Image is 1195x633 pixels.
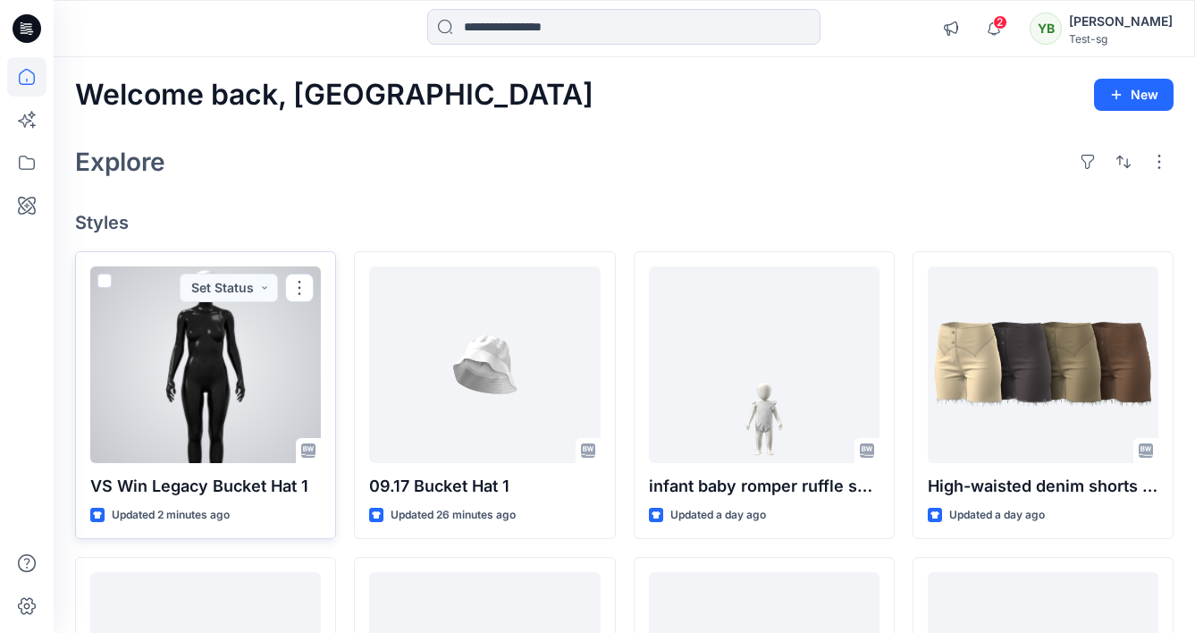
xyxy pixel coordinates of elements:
[670,506,766,525] p: Updated a day ago
[928,266,1158,463] a: High-waisted denim shorts with angled waistband and raw hem
[75,212,1174,233] h4: Styles
[993,15,1007,30] span: 2
[90,474,321,499] p: VS Win Legacy Bucket Hat 1
[649,266,879,463] a: infant baby romper ruffle short sleeves white
[649,474,879,499] p: infant baby romper ruffle short sleeves white
[112,506,230,525] p: Updated 2 minutes ago
[75,79,593,112] h2: Welcome back, [GEOGRAPHIC_DATA]
[1069,32,1173,46] div: Test-sg
[949,506,1045,525] p: Updated a day ago
[369,266,600,463] a: 09.17 Bucket Hat 1
[391,506,516,525] p: Updated 26 minutes ago
[928,474,1158,499] p: High-waisted denim shorts with angled waistband and raw hem
[90,266,321,463] a: VS Win Legacy Bucket Hat 1
[1094,79,1174,111] button: New
[75,148,165,176] h2: Explore
[369,474,600,499] p: 09.17 Bucket Hat 1
[1069,11,1173,32] div: [PERSON_NAME]
[1030,13,1062,45] div: YB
